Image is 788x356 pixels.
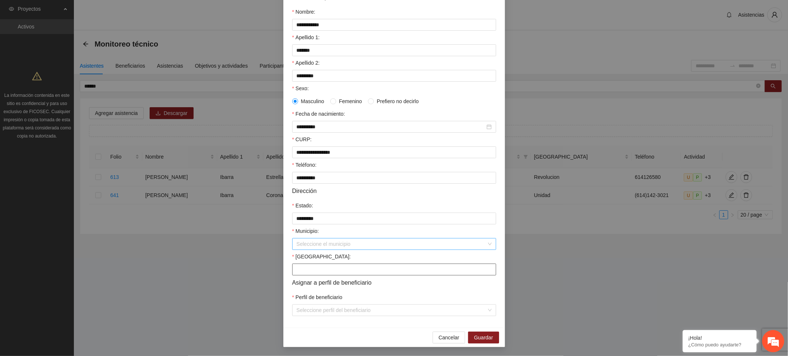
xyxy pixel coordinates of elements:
[43,99,102,173] span: Estamos en línea.
[468,332,499,343] button: Guardar
[474,333,493,342] span: Guardar
[121,4,139,21] div: Minimizar ventana de chat en vivo
[688,342,751,347] p: ¿Cómo puedo ayudarte?
[297,238,487,250] input: Municipio:
[374,97,422,105] span: Prefiero no decirlo
[292,19,496,31] input: Nombre:
[292,110,345,118] label: Fecha de nacimiento:
[292,161,317,169] label: Teléfono:
[688,335,751,341] div: ¡Hola!
[292,135,312,143] label: CURP:
[297,123,485,131] input: Fecha de nacimiento:
[292,278,372,287] span: Asignar a perfil de beneficiario
[292,33,320,41] label: Apellido 1:
[292,252,351,261] label: Colonia:
[292,8,315,16] label: Nombre:
[292,70,496,82] input: Apellido 2:
[292,201,313,210] label: Estado:
[292,213,496,224] input: Estado:
[292,84,309,92] label: Sexo:
[292,293,342,301] label: Perfil de beneficiario
[292,44,496,56] input: Apellido 1:
[292,59,320,67] label: Apellido 2:
[433,332,465,343] button: Cancelar
[298,97,327,105] span: Masculino
[292,146,496,158] input: CURP:
[439,333,459,342] span: Cancelar
[292,227,319,235] label: Municipio:
[292,186,317,196] span: Dirección
[297,305,487,316] input: Perfil de beneficiario
[38,38,124,47] div: Chatee con nosotros ahora
[292,172,496,184] input: Teléfono:
[4,202,141,228] textarea: Escriba su mensaje y pulse “Intro”
[336,97,365,105] span: Femenino
[292,264,496,275] input: Colonia:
